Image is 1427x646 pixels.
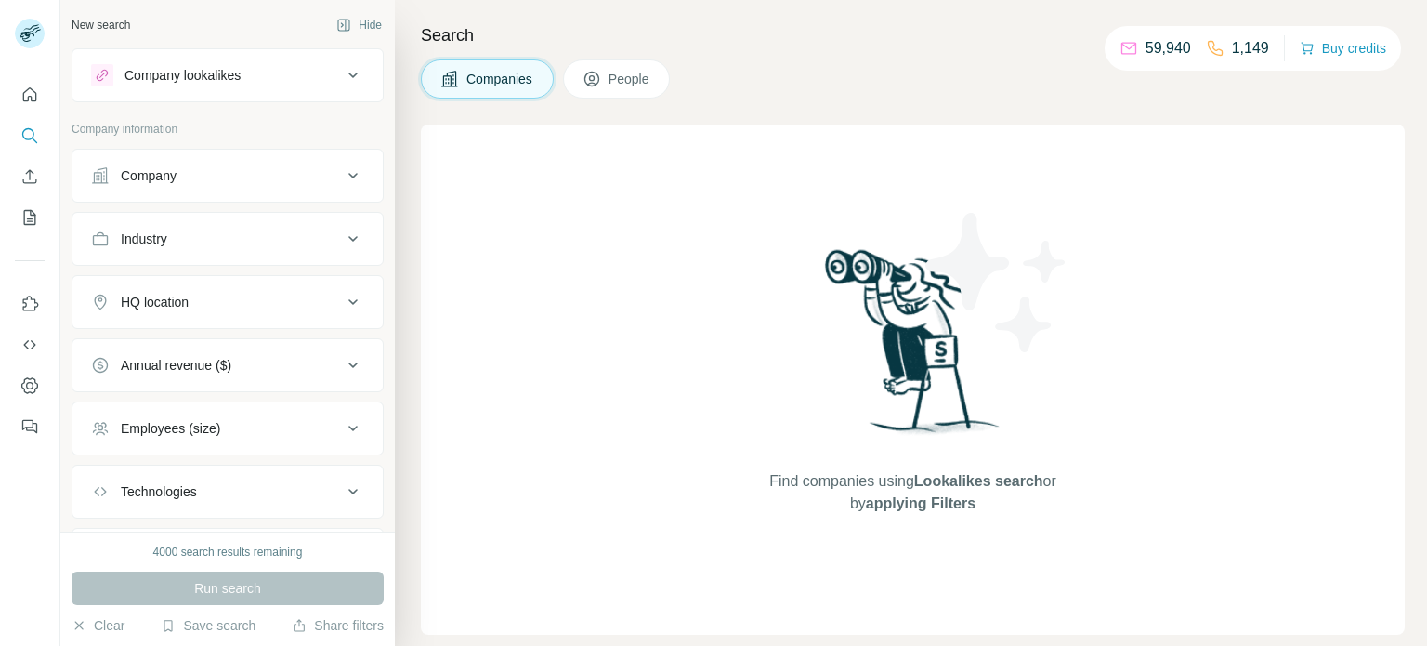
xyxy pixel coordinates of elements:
[1232,37,1269,59] p: 1,149
[421,22,1405,48] h4: Search
[72,153,383,198] button: Company
[121,419,220,438] div: Employees (size)
[292,616,384,635] button: Share filters
[914,473,1043,489] span: Lookalikes search
[15,119,45,152] button: Search
[15,78,45,112] button: Quick start
[817,244,1010,452] img: Surfe Illustration - Woman searching with binoculars
[72,469,383,514] button: Technologies
[72,17,130,33] div: New search
[153,544,303,560] div: 4000 search results remaining
[121,482,197,501] div: Technologies
[72,343,383,388] button: Annual revenue ($)
[121,356,231,375] div: Annual revenue ($)
[1300,35,1386,61] button: Buy credits
[15,287,45,321] button: Use Surfe on LinkedIn
[72,53,383,98] button: Company lookalikes
[913,199,1080,366] img: Surfe Illustration - Stars
[323,11,395,39] button: Hide
[72,121,384,138] p: Company information
[1146,37,1191,59] p: 59,940
[72,217,383,261] button: Industry
[121,166,177,185] div: Company
[121,293,189,311] div: HQ location
[609,70,651,88] span: People
[72,616,124,635] button: Clear
[15,328,45,362] button: Use Surfe API
[466,70,534,88] span: Companies
[15,201,45,234] button: My lists
[72,406,383,451] button: Employees (size)
[866,495,975,511] span: applying Filters
[15,160,45,193] button: Enrich CSV
[764,470,1061,515] span: Find companies using or by
[15,369,45,402] button: Dashboard
[72,280,383,324] button: HQ location
[124,66,241,85] div: Company lookalikes
[161,616,255,635] button: Save search
[121,230,167,248] div: Industry
[15,410,45,443] button: Feedback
